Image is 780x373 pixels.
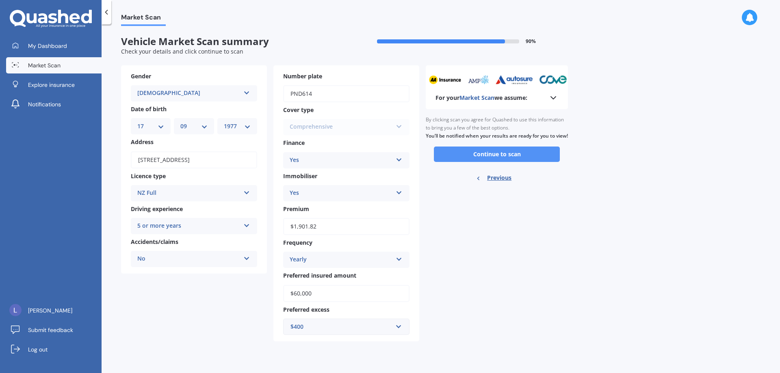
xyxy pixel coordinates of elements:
[28,61,61,69] span: Market Scan
[283,172,317,180] span: Immobiliser
[121,13,166,24] span: Market Scan
[428,75,460,84] img: aa_sm.webp
[283,218,409,235] input: Enter premium
[283,272,356,280] span: Preferred insured amount
[131,238,178,246] span: Accidents/claims
[487,172,511,184] span: Previous
[28,100,61,108] span: Notifications
[283,306,329,313] span: Preferred excess
[6,38,102,54] a: My Dashboard
[137,221,240,231] div: 5 or more years
[6,341,102,358] a: Log out
[131,172,166,180] span: Licence type
[290,155,392,165] div: Yes
[283,239,312,246] span: Frequency
[137,188,240,198] div: NZ Full
[435,94,527,102] b: For your we assume:
[28,42,67,50] span: My Dashboard
[6,302,102,319] a: [PERSON_NAME]
[526,39,536,44] span: 90 %
[494,75,532,84] img: autosure_sm.webp
[28,345,48,354] span: Log out
[426,109,568,147] div: By clicking scan you agree for Quashed to use this information to bring you a few of the best opt...
[426,132,568,139] b: You’ll be notified when your results are ready for you to view!
[6,322,102,338] a: Submit feedback
[28,326,73,334] span: Submit feedback
[6,57,102,73] a: Market Scan
[459,94,494,101] span: Market Scan
[6,77,102,93] a: Explore insurance
[434,147,560,162] button: Continue to scan
[290,188,392,198] div: Yes
[121,36,344,47] span: Vehicle Market Scan summary
[137,88,240,98] div: [DEMOGRAPHIC_DATA]
[283,205,309,213] span: Premium
[131,205,183,213] span: Driving experience
[290,255,392,265] div: Yearly
[121,47,243,55] span: Check your details and click continue to scan
[9,304,22,316] img: ACg8ocKnQibuN5u1fXdl1IVweCD7tpR-1JKQjbqdk7hlFeEjKIA7zQ=s96-c
[131,105,167,113] span: Date of birth
[283,106,314,114] span: Cover type
[290,322,392,331] div: $400
[283,139,305,147] span: Finance
[538,75,566,84] img: cove_sm.webp
[137,254,240,264] div: No
[283,72,322,80] span: Number plate
[6,96,102,112] a: Notifications
[131,138,154,146] span: Address
[131,72,151,80] span: Gender
[28,306,72,315] span: [PERSON_NAME]
[28,81,75,89] span: Explore insurance
[466,75,489,84] img: amp_sm.png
